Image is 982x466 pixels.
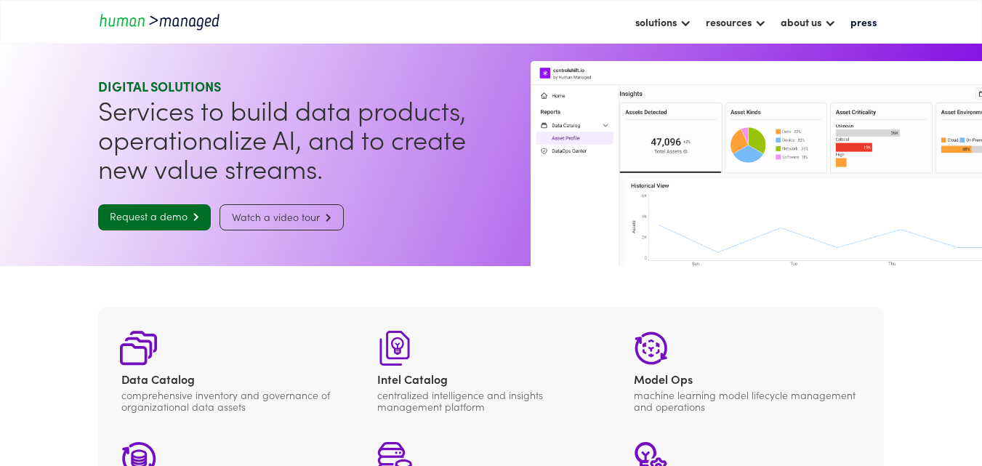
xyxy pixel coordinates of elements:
div: comprehensive inventory and governance of organizational data assets [121,389,348,412]
div: resources [699,9,773,34]
h1: Services to build data products, operationalize AI, and to create new value streams. [98,95,485,182]
span:  [188,212,199,222]
div: Intel Catalog [377,371,604,386]
div: Digital SOLUTIONS [98,78,485,95]
a: Request a demo [98,204,211,230]
div: solutions [635,13,677,31]
a: Intel Catalogcentralized intelligence and insights management platform [377,331,604,412]
span:  [320,213,331,222]
a: Model Opsmachine learning model lifecycle management and operations [634,331,861,412]
div: about us [781,13,821,31]
div: centralized intelligence and insights management platform [377,389,604,412]
div: about us [773,9,843,34]
a: home [98,12,229,31]
div: Model Ops [634,371,861,386]
a: Data Catalogcomprehensive inventory and governance of organizational data assets [121,331,348,412]
div: machine learning model lifecycle management and operations [634,389,861,412]
div: Data Catalog [121,371,348,386]
div: solutions [628,9,699,34]
a: Watch a video tour [220,204,344,230]
div: resources [706,13,752,31]
a: press [843,9,884,34]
